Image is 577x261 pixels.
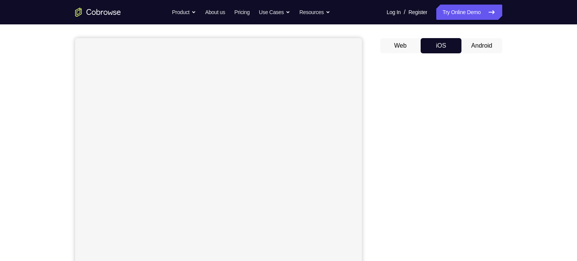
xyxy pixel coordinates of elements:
[404,8,405,17] span: /
[172,5,196,20] button: Product
[75,8,121,17] a: Go to the home page
[259,5,290,20] button: Use Cases
[421,38,461,53] button: iOS
[299,5,330,20] button: Resources
[205,5,225,20] a: About us
[234,5,249,20] a: Pricing
[380,38,421,53] button: Web
[461,38,502,53] button: Android
[387,5,401,20] a: Log In
[436,5,502,20] a: Try Online Demo
[408,5,427,20] a: Register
